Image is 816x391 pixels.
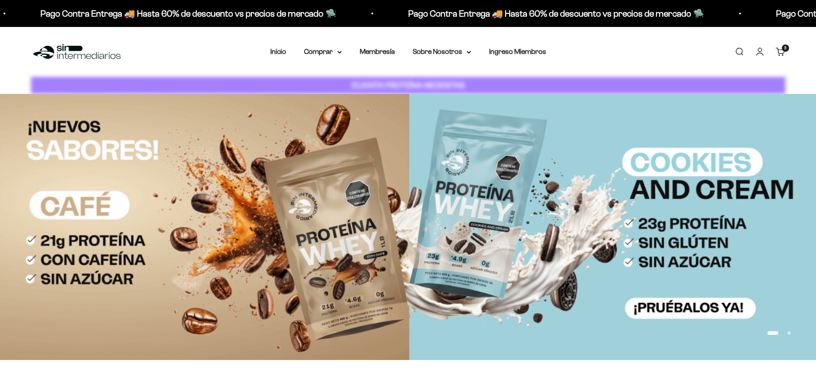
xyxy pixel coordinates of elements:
p: Pago Contra Entrega 🚚 Hasta 60% de descuento vs precios de mercado 🛸 [35,6,331,21]
p: Pago Contra Entrega 🚚 Hasta 60% de descuento vs precios de mercado 🛸 [402,6,698,21]
span: 3 [784,46,786,50]
summary: Sobre Nosotros [413,46,471,58]
a: Ingreso Miembros [489,48,546,55]
strong: CUANTA PROTEÍNA NECESITAS [351,80,465,90]
a: Membresía [360,48,395,55]
summary: Comprar [304,46,342,58]
a: Inicio [270,48,286,55]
